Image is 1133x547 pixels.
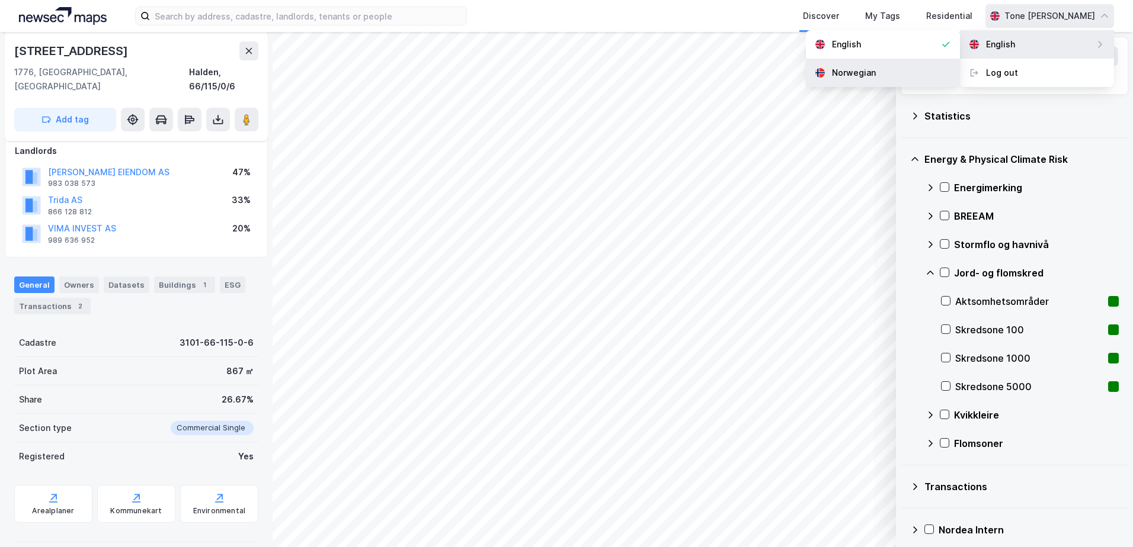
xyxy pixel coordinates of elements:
[1004,9,1095,23] div: Tone [PERSON_NAME]
[939,523,1119,537] div: Nordea Intern
[832,66,876,80] div: Norwegian
[955,379,1103,394] div: Skredsone 5000
[924,109,1119,123] div: Statistics
[924,152,1119,166] div: Energy & Physical Climate Risk
[954,436,1119,451] div: Flomsoner
[955,351,1103,365] div: Skredsone 1000
[232,165,251,179] div: 47%
[154,276,215,293] div: Buildings
[954,237,1119,252] div: Stormflo og havnivå
[954,209,1119,223] div: BREEAM
[48,179,95,188] div: 983 038 573
[19,364,57,378] div: Plot Area
[1074,490,1133,547] iframe: Chat Widget
[220,276,245,293] div: ESG
[954,181,1119,195] div: Energimerking
[74,300,86,312] div: 2
[19,392,42,407] div: Share
[14,108,116,131] button: Add tag
[14,276,55,293] div: General
[48,207,92,217] div: 866 128 812
[104,276,149,293] div: Datasets
[48,236,95,245] div: 989 636 952
[32,506,74,516] div: Arealplaner
[180,336,254,350] div: 3101-66-115-0-6
[222,392,254,407] div: 26.67%
[955,323,1103,337] div: Skredsone 100
[19,7,107,25] img: logo.a4113a55bc3d86da70a041830d287a7e.svg
[865,9,900,23] div: My Tags
[232,221,251,236] div: 20%
[59,276,99,293] div: Owners
[924,480,1119,494] div: Transactions
[199,279,210,291] div: 1
[110,506,162,516] div: Kommunekart
[19,336,56,350] div: Cadastre
[803,9,839,23] div: Discover
[986,37,1015,52] div: English
[832,37,861,52] div: English
[14,298,91,314] div: Transactions
[232,193,251,207] div: 33%
[14,41,130,60] div: [STREET_ADDRESS]
[150,7,466,25] input: Search by address, cadastre, landlords, tenants or people
[238,449,254,464] div: Yes
[19,449,65,464] div: Registered
[954,408,1119,422] div: Kvikkleire
[15,144,258,158] div: Landlords
[226,364,254,378] div: 867 ㎡
[986,66,1018,80] div: Log out
[189,65,258,94] div: Halden, 66/115/0/6
[19,421,72,435] div: Section type
[193,506,246,516] div: Environmental
[954,266,1119,280] div: Jord- og flomskred
[955,294,1103,308] div: Aktsomhetsområder
[14,65,189,94] div: 1776, [GEOGRAPHIC_DATA], [GEOGRAPHIC_DATA]
[926,9,972,23] div: Residential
